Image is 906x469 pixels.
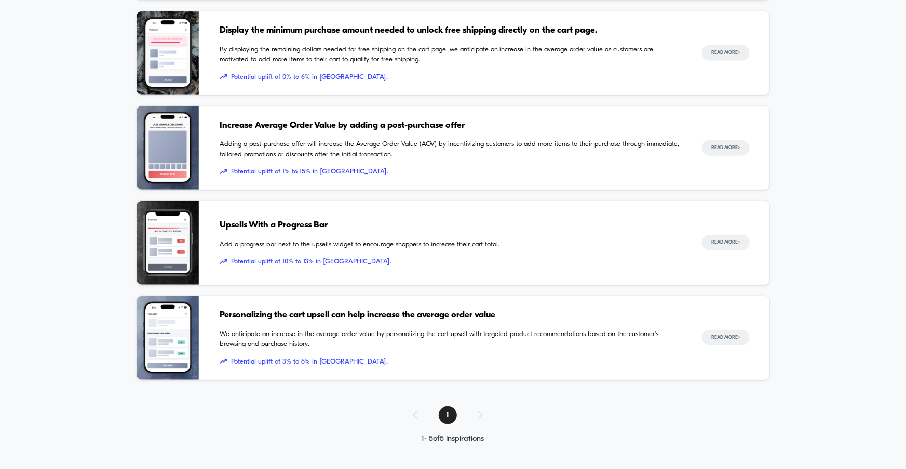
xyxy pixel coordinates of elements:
[220,329,682,350] span: We anticipate an increase in the average order value by personalizing the cart upsell with target...
[220,257,682,267] span: Potential uplift of 10% to 13% in [GEOGRAPHIC_DATA].
[220,239,682,250] span: Add a progress bar next to the upsells widget to encourage shoppers to increase their cart total.
[220,119,682,132] span: Increase Average Order Value by adding a post-purchase offer
[220,219,682,232] span: Upsells With a Progress Bar
[137,11,199,95] img: By displaying the remaining dollars needed for free shipping on the cart page, we anticipate an i...
[220,139,682,159] span: Adding a post-purchase offer will increase the Average Order Value (AOV) by incentivizing custome...
[702,330,750,345] button: Read More>
[702,140,750,156] button: Read More>
[220,309,682,322] span: Personalizing the cart upsell can help increase the average order value
[439,406,457,424] span: 1
[220,24,682,37] span: Display the minimum purchase amount needed to unlock free shipping directly on the cart page.
[702,45,750,61] button: Read More>
[220,357,682,367] span: Potential uplift of 3% to 6% in [GEOGRAPHIC_DATA].
[220,45,682,65] span: By displaying the remaining dollars needed for free shipping on the cart page, we anticipate an i...
[137,201,199,285] img: Add a progress bar next to the upsells widget to encourage shoppers to increase their cart total.
[702,235,750,250] button: Read More>
[220,167,682,177] span: Potential uplift of 1% to 15% in [GEOGRAPHIC_DATA].
[136,435,770,444] div: 1 - 5 of 5 inspirations
[137,296,199,380] img: We anticipate an increase in the average order value by personalizing the cart upsell with target...
[137,106,199,190] img: Adding a post-purchase offer will increase the Average Order Value (AOV) by incentivizing custome...
[220,72,682,83] span: Potential uplift of 0% to 6% in [GEOGRAPHIC_DATA].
